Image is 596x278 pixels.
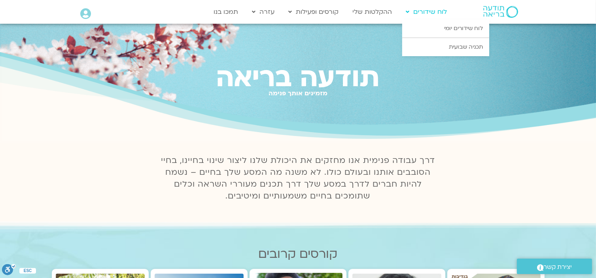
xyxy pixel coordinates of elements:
h2: קורסים קרובים [52,247,545,261]
a: ההקלטות שלי [349,4,396,19]
img: תודעה בריאה [483,6,518,18]
p: דרך עבודה פנימית אנו מחזקים את היכולת שלנו ליצור שינוי בחיינו, בחיי הסובבים אותנו ובעולם כולו. לא... [157,155,440,202]
a: קורסים ופעילות [284,4,343,19]
a: לוח שידורים [402,4,451,19]
a: תכניה שבועית [402,38,489,56]
a: לוח שידורים יומי [402,19,489,38]
span: יצירת קשר [544,262,572,272]
a: יצירת קשר [517,259,592,274]
a: עזרה [248,4,278,19]
a: תמכו בנו [210,4,242,19]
